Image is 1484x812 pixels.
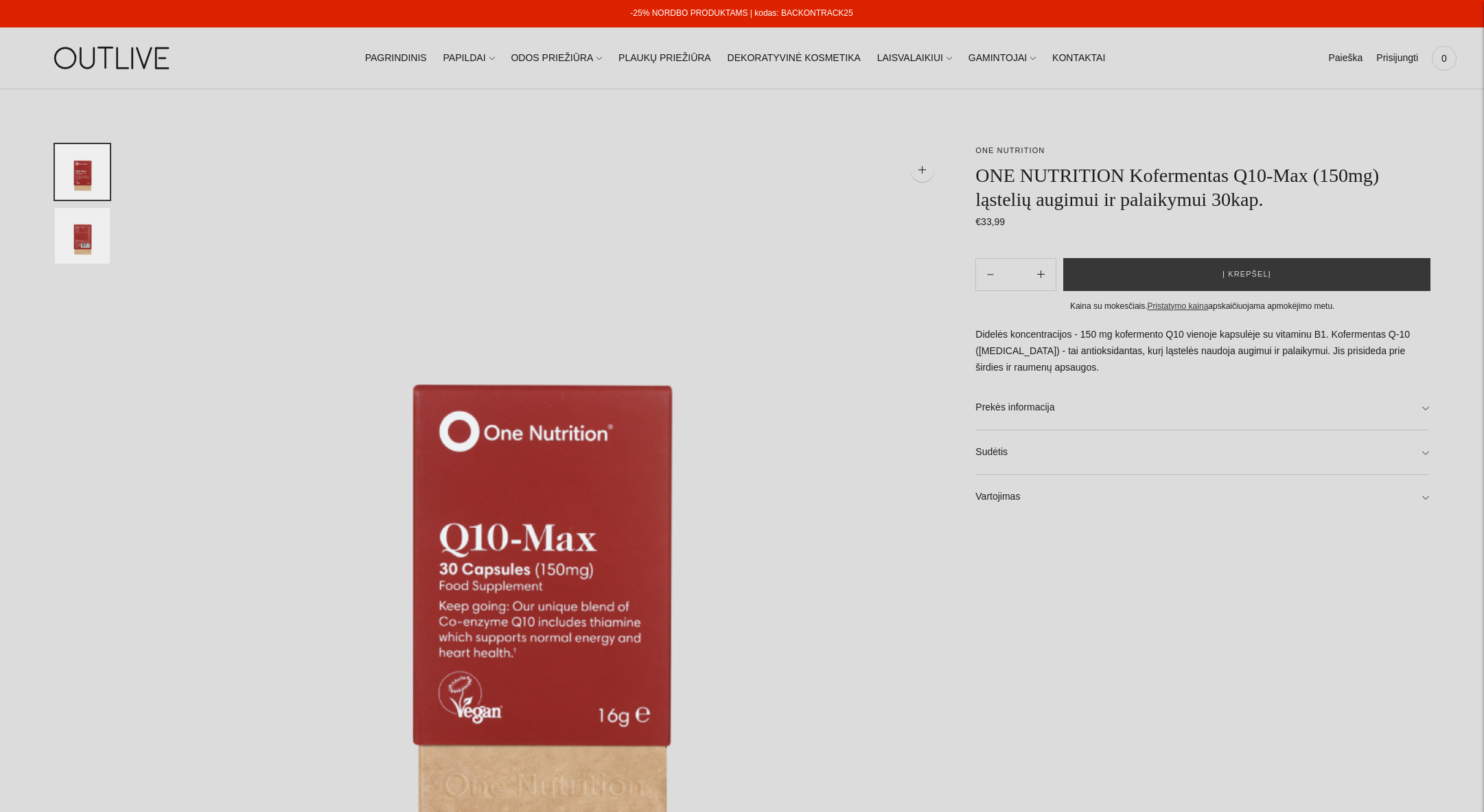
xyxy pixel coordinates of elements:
a: PAPILDAI [443,43,495,73]
span: €33,99 [975,216,1005,227]
span: Į krepšelį [1222,268,1271,281]
a: ONE NUTRITION [975,146,1045,154]
a: Prisijungti [1376,43,1418,73]
a: Vartojimas [975,475,1429,519]
h1: ONE NUTRITION Kofermentas Q10-Max (150mg) ląstelių augimui ir palaikymui 30kap. [975,163,1429,211]
button: Subtract product quantity [1026,258,1056,291]
a: Pristatymo kaina [1148,301,1209,311]
a: PAGRINDINIS [365,43,427,73]
a: LAISVALAIKIUI [877,43,952,73]
a: ODOS PRIEŽIŪRA [511,43,602,73]
a: 0 [1432,43,1457,73]
a: Paieška [1328,43,1363,73]
a: GAMINTOJAI [969,43,1036,73]
div: Kaina su mokesčiais. apskaičiuojama apmokėjimo metu. [975,299,1429,314]
button: Į krepšelį [1063,258,1430,291]
a: KONTAKTAI [1052,43,1105,73]
a: DEKORATYVINĖ KOSMETIKA [728,43,861,73]
a: Sudėtis [975,430,1429,474]
p: Didelės koncentracijos - 150 mg kofermento Q10 vienoje kapsulėje su vitaminu B1. Kofermentas Q-10... [975,327,1429,376]
button: Translation missing: en.general.accessibility.image_thumbail [55,208,110,264]
button: Add product quantity [976,258,1005,291]
span: 0 [1435,49,1454,68]
a: -25% NORDBO PRODUKTAMS | kodas: BACKONTRACK25 [630,8,853,18]
a: Prekės informacija [975,386,1429,430]
input: Product quantity [1006,264,1026,284]
img: OUTLIVE [27,34,199,82]
a: PLAUKŲ PRIEŽIŪRA [618,43,711,73]
button: Translation missing: en.general.accessibility.image_thumbail [55,144,110,200]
